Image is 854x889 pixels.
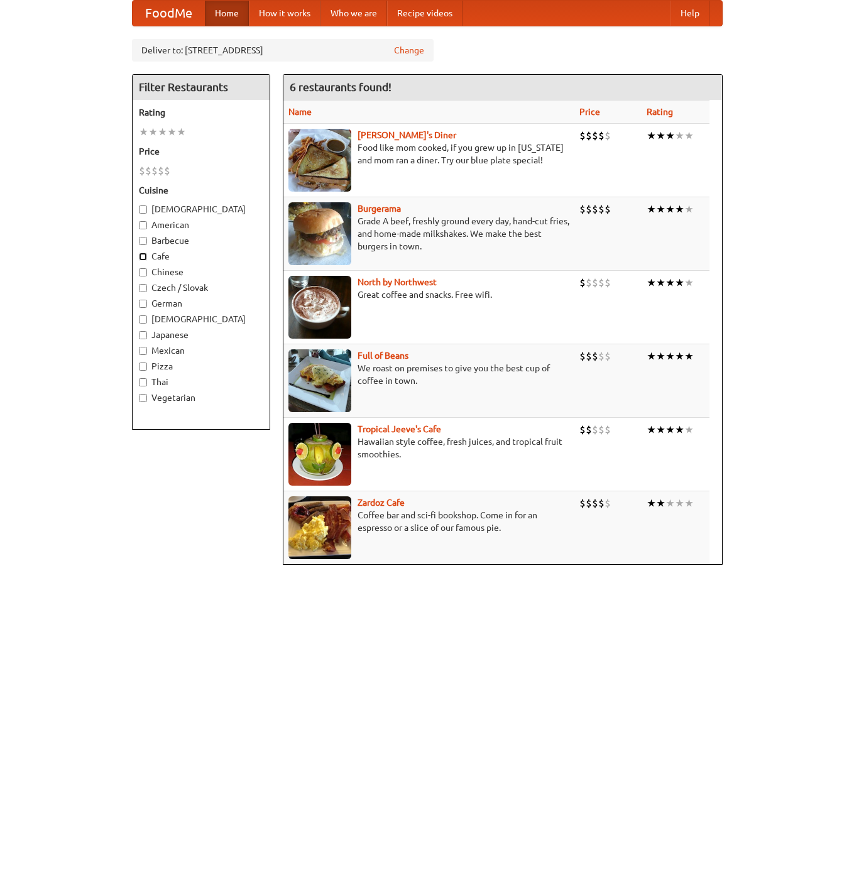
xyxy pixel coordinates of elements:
[139,331,147,339] input: Japanese
[139,145,263,158] h5: Price
[139,315,147,324] input: [DEMOGRAPHIC_DATA]
[288,362,569,387] p: We roast on premises to give you the best cup of coffee in town.
[592,129,598,143] li: $
[684,129,694,143] li: ★
[394,44,424,57] a: Change
[139,394,147,402] input: Vegetarian
[579,496,586,510] li: $
[598,349,605,363] li: $
[665,276,675,290] li: ★
[288,276,351,339] img: north.jpg
[684,276,694,290] li: ★
[290,81,391,93] ng-pluralize: 6 restaurants found!
[139,250,263,263] label: Cafe
[288,129,351,192] img: sallys.jpg
[288,496,351,559] img: zardoz.jpg
[158,164,164,178] li: $
[605,129,611,143] li: $
[139,281,263,294] label: Czech / Slovak
[139,313,263,325] label: [DEMOGRAPHIC_DATA]
[288,435,569,461] p: Hawaiian style coffee, fresh juices, and tropical fruit smoothies.
[139,184,263,197] h5: Cuisine
[665,423,675,437] li: ★
[592,496,598,510] li: $
[598,496,605,510] li: $
[675,349,684,363] li: ★
[167,125,177,139] li: ★
[139,219,263,231] label: American
[671,1,709,26] a: Help
[656,496,665,510] li: ★
[139,329,263,341] label: Japanese
[145,164,151,178] li: $
[598,202,605,216] li: $
[598,129,605,143] li: $
[665,202,675,216] li: ★
[139,360,263,373] label: Pizza
[139,106,263,119] h5: Rating
[288,141,569,166] p: Food like mom cooked, if you grew up in [US_STATE] and mom ran a diner. Try our blue plate special!
[288,423,351,486] img: jeeves.jpg
[139,268,147,276] input: Chinese
[647,202,656,216] li: ★
[132,39,434,62] div: Deliver to: [STREET_ADDRESS]
[684,496,694,510] li: ★
[586,496,592,510] li: $
[320,1,387,26] a: Who we are
[579,202,586,216] li: $
[139,284,147,292] input: Czech / Slovak
[579,276,586,290] li: $
[605,202,611,216] li: $
[139,221,147,229] input: American
[288,349,351,412] img: beans.jpg
[675,423,684,437] li: ★
[358,498,405,508] a: Zardoz Cafe
[139,347,147,355] input: Mexican
[586,202,592,216] li: $
[139,237,147,245] input: Barbecue
[288,215,569,253] p: Grade A beef, freshly ground every day, hand-cut fries, and home-made milkshakes. We make the bes...
[647,107,673,117] a: Rating
[605,276,611,290] li: $
[358,424,441,434] a: Tropical Jeeve's Cafe
[288,202,351,265] img: burgerama.jpg
[288,107,312,117] a: Name
[592,349,598,363] li: $
[579,423,586,437] li: $
[139,378,147,386] input: Thai
[656,349,665,363] li: ★
[586,349,592,363] li: $
[592,276,598,290] li: $
[139,234,263,247] label: Barbecue
[647,276,656,290] li: ★
[684,349,694,363] li: ★
[598,423,605,437] li: $
[139,391,263,404] label: Vegetarian
[288,288,569,301] p: Great coffee and snacks. Free wifi.
[139,300,147,308] input: German
[151,164,158,178] li: $
[164,164,170,178] li: $
[358,277,437,287] a: North by Northwest
[605,423,611,437] li: $
[647,496,656,510] li: ★
[579,349,586,363] li: $
[647,349,656,363] li: ★
[133,1,205,26] a: FoodMe
[675,129,684,143] li: ★
[656,423,665,437] li: ★
[656,276,665,290] li: ★
[675,496,684,510] li: ★
[358,204,401,214] a: Burgerama
[177,125,186,139] li: ★
[288,509,569,534] p: Coffee bar and sci-fi bookshop. Come in for an espresso or a slice of our famous pie.
[139,125,148,139] li: ★
[586,423,592,437] li: $
[675,276,684,290] li: ★
[139,266,263,278] label: Chinese
[675,202,684,216] li: ★
[139,363,147,371] input: Pizza
[592,423,598,437] li: $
